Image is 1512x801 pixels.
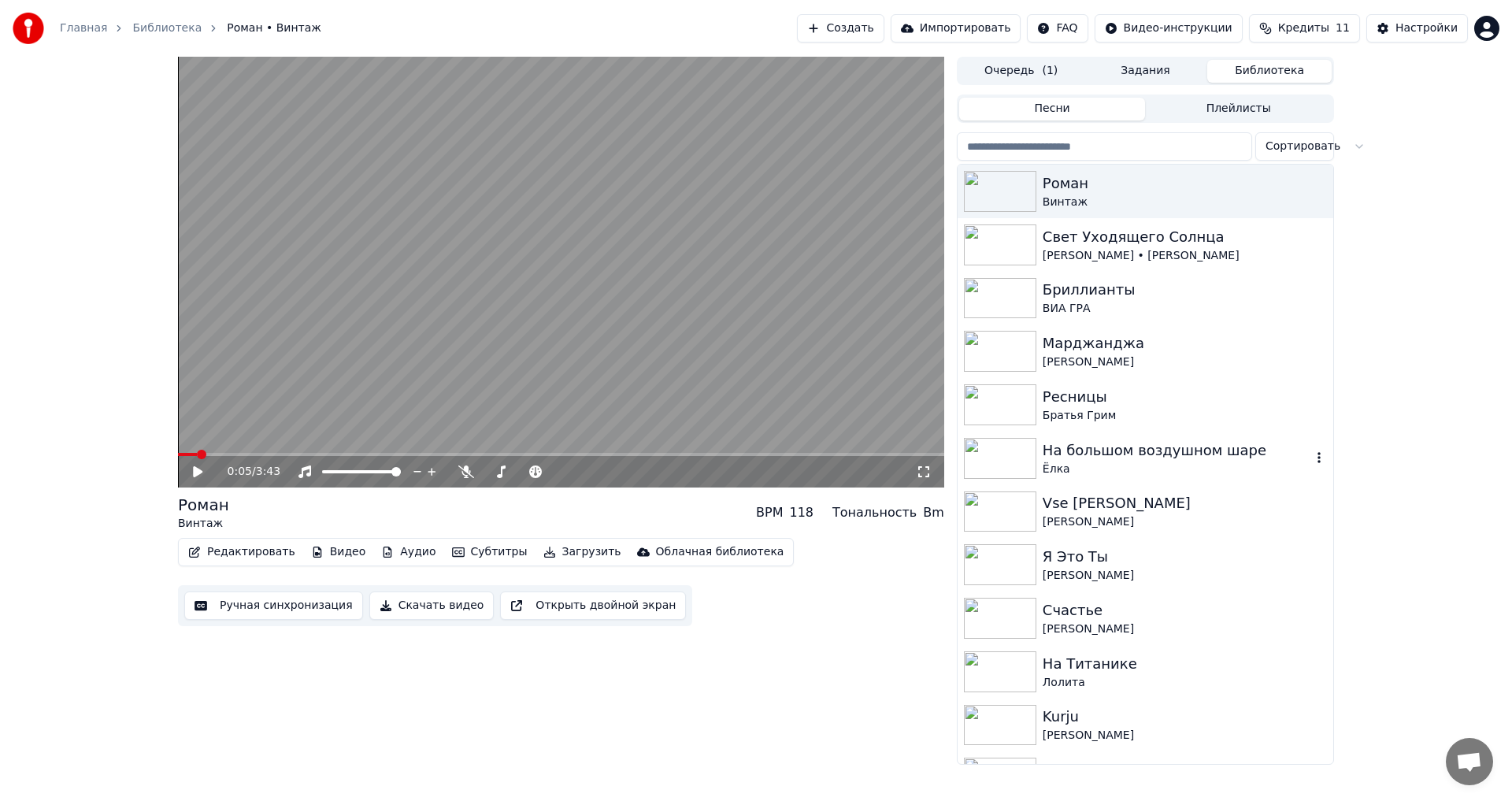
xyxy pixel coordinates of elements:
div: Бриллианты [1043,279,1327,301]
div: Ёлка [1043,462,1311,477]
div: Kurju [1043,706,1327,728]
button: Создать [797,14,884,43]
button: Аудио [375,541,442,563]
div: Марджанджа [1043,332,1327,354]
div: На Титанике [1043,653,1327,675]
div: [PERSON_NAME] • [PERSON_NAME] [1043,248,1327,264]
a: Открытый чат [1446,738,1493,785]
div: Роман [178,494,229,516]
div: Тональность [832,503,917,522]
button: Библиотека [1207,60,1332,83]
div: [PERSON_NAME] [1043,354,1327,370]
button: Открыть двойной экран [500,591,686,620]
button: Ручная синхронизация [184,591,363,620]
button: FAQ [1027,14,1088,43]
div: [PERSON_NAME] [1043,568,1327,584]
button: Очередь [959,60,1084,83]
div: Настройки [1395,20,1458,36]
div: Лолита [1043,675,1327,691]
a: Главная [60,20,107,36]
button: Редактировать [182,541,302,563]
img: youka [13,13,44,44]
span: Кредиты [1278,20,1329,36]
div: Счастье [1043,599,1327,621]
button: Скачать видео [369,591,495,620]
div: Vse [PERSON_NAME] [1043,492,1327,514]
div: [PERSON_NAME] [1043,621,1327,637]
span: ( 1 ) [1042,63,1058,79]
button: Загрузить [537,541,628,563]
div: / [228,464,265,480]
div: 118 [789,503,813,522]
nav: breadcrumb [60,20,321,36]
button: Настройки [1366,14,1468,43]
span: Роман • Винтаж [227,20,321,36]
div: Братья Грим [1043,408,1327,424]
span: 3:43 [256,464,280,480]
button: Субтитры [446,541,534,563]
button: Задания [1084,60,1208,83]
div: Bm [923,503,944,522]
button: Кредиты11 [1249,14,1360,43]
div: ВИА ГРА [1043,301,1327,317]
div: Свет Уходящего Солнца [1043,226,1327,248]
div: [PERSON_NAME] [1043,514,1327,530]
div: Ресницы [1043,386,1327,408]
button: Импортировать [891,14,1021,43]
span: Сортировать [1266,139,1340,154]
div: Я Это Ты [1043,546,1327,568]
div: Винтаж [1043,195,1327,210]
button: Видео-инструкции [1095,14,1243,43]
button: Видео [305,541,372,563]
div: BPM [756,503,783,522]
span: 0:05 [228,464,252,480]
div: Винтаж [178,516,229,532]
div: Роман [1043,172,1327,195]
span: 11 [1336,20,1350,36]
a: Библиотека [132,20,202,36]
div: [PERSON_NAME] [1043,728,1327,744]
div: На большом воздушном шаре [1043,439,1311,462]
button: Плейлисты [1145,98,1332,121]
div: Мы Такие Разные [1043,759,1327,781]
div: Облачная библиотека [656,544,784,560]
button: Песни [959,98,1146,121]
